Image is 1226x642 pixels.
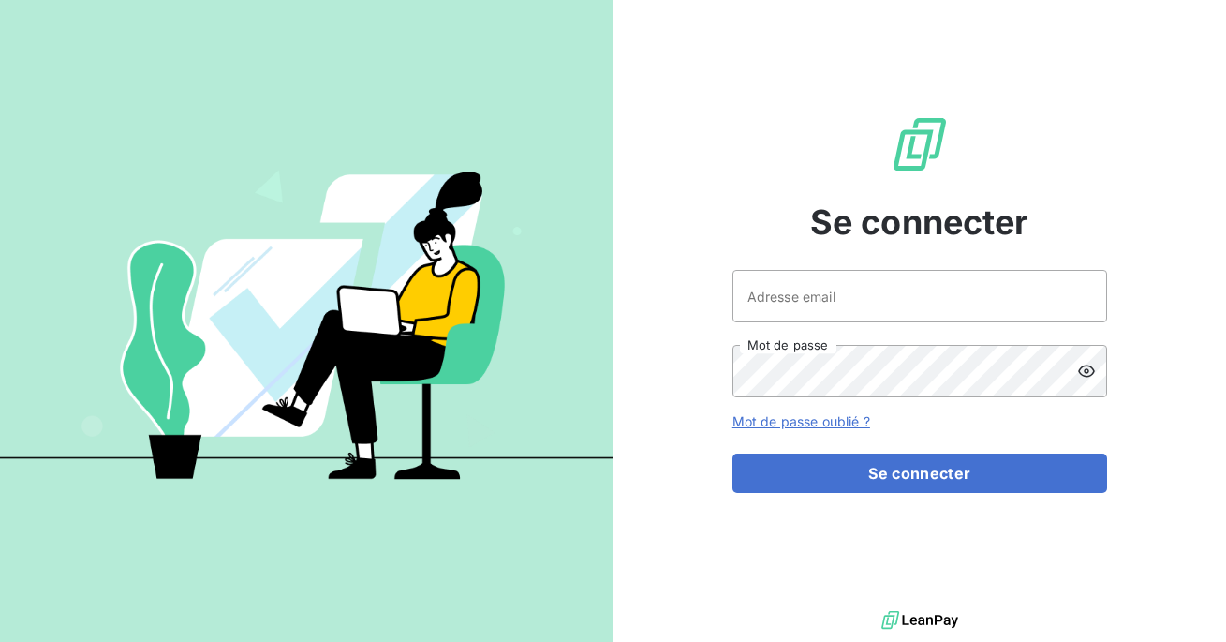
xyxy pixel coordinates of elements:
[881,606,958,635] img: logo
[810,197,1029,247] span: Se connecter
[890,114,950,174] img: Logo LeanPay
[732,413,870,429] a: Mot de passe oublié ?
[732,454,1107,493] button: Se connecter
[732,270,1107,322] input: placeholder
